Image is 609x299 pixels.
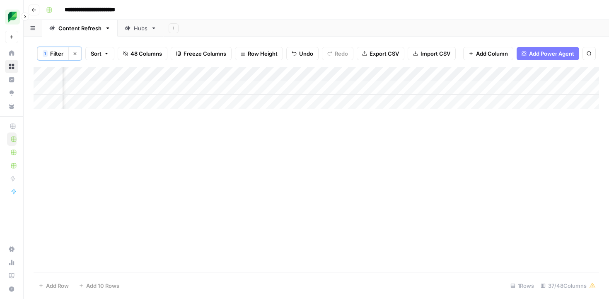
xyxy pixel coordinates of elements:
[248,49,278,58] span: Row Height
[299,49,313,58] span: Undo
[5,100,18,113] a: Your Data
[130,49,162,58] span: 48 Columns
[420,49,450,58] span: Import CSV
[529,49,574,58] span: Add Power Agent
[408,47,456,60] button: Import CSV
[50,49,63,58] span: Filter
[74,279,124,292] button: Add 10 Rows
[5,86,18,100] a: Opportunities
[85,47,114,60] button: Sort
[134,24,147,32] div: Hubs
[357,47,404,60] button: Export CSV
[322,47,353,60] button: Redo
[118,47,167,60] button: 48 Columns
[34,279,74,292] button: Add Row
[44,50,46,57] span: 1
[58,24,101,32] div: Content Refresh
[5,7,18,27] button: Workspace: SproutSocial
[5,243,18,256] a: Settings
[43,50,48,57] div: 1
[235,47,283,60] button: Row Height
[118,20,164,37] a: Hubs
[184,49,226,58] span: Freeze Columns
[286,47,319,60] button: Undo
[5,282,18,296] button: Help + Support
[5,60,18,73] a: Browse
[46,282,69,290] span: Add Row
[5,73,18,86] a: Insights
[91,49,101,58] span: Sort
[5,47,18,60] a: Home
[86,282,119,290] span: Add 10 Rows
[37,47,68,60] button: 1Filter
[517,47,579,60] button: Add Power Agent
[5,269,18,282] a: Learning Hub
[335,49,348,58] span: Redo
[463,47,513,60] button: Add Column
[171,47,232,60] button: Freeze Columns
[5,256,18,269] a: Usage
[370,49,399,58] span: Export CSV
[5,10,20,25] img: SproutSocial Logo
[42,20,118,37] a: Content Refresh
[476,49,508,58] span: Add Column
[507,279,537,292] div: 1 Rows
[537,279,599,292] div: 37/48 Columns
